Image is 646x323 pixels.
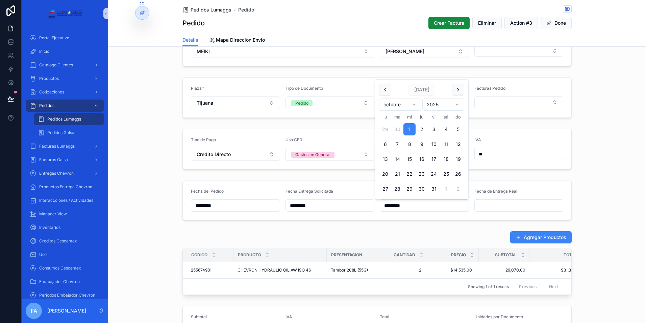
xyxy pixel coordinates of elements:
button: martes, 21 de octubre de 2025 [391,168,403,180]
span: Creditos Cescemex [39,238,77,244]
span: Tijuana [197,100,213,106]
button: Select Button [285,96,375,109]
button: lunes, 20 de octubre de 2025 [379,168,391,180]
span: Pedidos Lumaggs [191,6,231,13]
a: Agregar Productos [510,231,572,243]
span: Catalogo Clientes [39,62,73,68]
a: Pedidos [26,100,104,112]
a: $14,535.00 [432,265,475,276]
span: IVA [474,137,481,142]
button: jueves, 30 de octubre de 2025 [416,183,428,195]
th: jueves [416,113,428,121]
span: Crear Factura [434,20,464,26]
button: Select Button [380,45,469,58]
button: martes, 7 de octubre de 2025 [391,138,403,150]
a: Pedidos Galsa [34,127,104,139]
th: viernes [428,113,440,121]
button: Select Button [474,45,564,57]
a: $31,395.60 [530,267,582,273]
span: Showing 1 of 1 results [468,284,509,289]
span: Credito Directo [197,151,231,158]
span: IVA [285,314,292,319]
span: Facturas Galsa [39,157,68,163]
span: User [39,252,48,257]
span: Presentacion [331,252,362,258]
span: Facturas Lumaggs [39,144,75,149]
button: sábado, 11 de octubre de 2025 [440,138,452,150]
a: Facturas Galsa [26,154,104,166]
button: Action #3 [504,17,538,29]
span: Cantidad [394,252,415,258]
a: 255674981 [191,267,229,273]
span: Periodos Embajador Chevron [39,293,95,298]
button: Select Button [191,96,280,109]
span: Consumos Cescemex [39,265,81,271]
button: Crear Factura [428,17,470,29]
button: lunes, 27 de octubre de 2025 [379,183,391,195]
th: domingo [452,113,464,121]
button: sábado, 25 de octubre de 2025 [440,168,452,180]
span: Eliminar [478,20,496,26]
span: Fecha de Entrega Real [474,189,517,194]
button: domingo, 2 de noviembre de 2025 [452,183,464,195]
button: Select Button [285,148,375,161]
span: Facturas Pedido [474,86,505,91]
span: Entregas Chevron [39,171,74,176]
a: Productos [26,72,104,85]
span: Tipo de Documento [285,86,323,91]
button: viernes, 31 de octubre de 2025 [428,183,440,195]
a: Inventarios [26,221,104,234]
span: [PERSON_NAME] [386,48,424,55]
span: $14,535.00 [435,267,472,273]
span: Manager View [39,211,67,217]
button: miércoles, 29 de octubre de 2025 [403,183,416,195]
span: Inventarios [39,225,60,230]
span: Interaccciones / Actividades [39,198,93,203]
span: Pedido [238,6,254,13]
button: domingo, 26 de octubre de 2025 [452,168,464,180]
th: sábado [440,113,452,121]
span: Total [380,314,389,319]
button: sábado, 4 de octubre de 2025 [440,123,452,135]
span: Subtotal [191,314,207,319]
a: Tambor 208L (55G) [331,267,373,273]
button: lunes, 29 de septiembre de 2025 [379,123,391,135]
button: martes, 14 de octubre de 2025 [391,153,403,165]
a: Creditos Cescemex [26,235,104,247]
span: Productos Entrega Chevron [39,184,92,190]
a: Consumos Cescemex [26,262,104,274]
span: 2 [384,267,421,273]
a: Portal Ejecutivo [26,32,104,44]
button: domingo, 5 de octubre de 2025 [452,123,464,135]
button: Select Button [474,96,564,108]
span: Pedidos Lumaggs [47,116,81,122]
span: Subtotal [495,252,517,258]
a: Cotizaciones [26,86,104,98]
span: Total [564,252,577,258]
div: scrollable content [22,27,108,299]
button: lunes, 6 de octubre de 2025 [379,138,391,150]
span: Emabajador Chevron [39,279,80,284]
table: octubre 2025 [379,113,464,195]
span: MEIKI [197,48,210,55]
span: Mapa Direccion Envio [216,37,265,43]
a: Manager View [26,208,104,220]
span: Unidades por Documento [474,314,523,319]
a: Interaccciones / Actividades [26,194,104,207]
span: 255674981 [191,267,212,273]
a: 2 [381,265,424,276]
p: [PERSON_NAME] [47,307,86,314]
button: miércoles, 22 de octubre de 2025 [403,168,416,180]
div: Pedido [295,100,308,106]
button: viernes, 17 de octubre de 2025 [428,153,440,165]
span: FA [31,307,37,315]
th: miércoles [403,113,416,121]
button: jueves, 16 de octubre de 2025 [416,153,428,165]
button: Eliminar [472,17,502,29]
span: Codigo [191,252,207,258]
button: viernes, 10 de octubre de 2025 [428,138,440,150]
span: Inicio [39,49,49,54]
span: Fecha del Pedido [191,189,224,194]
span: CHEVRON HYDRAULIC OIL AW ISO 46 [238,267,311,273]
span: Precio [451,252,466,258]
